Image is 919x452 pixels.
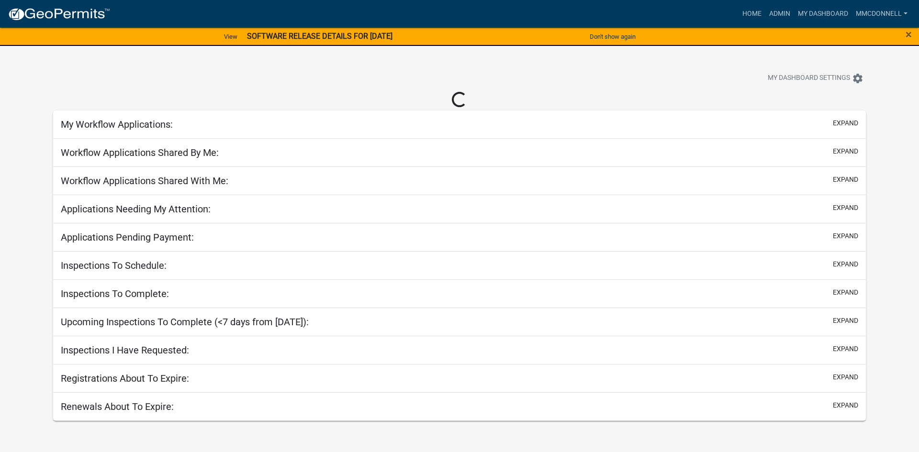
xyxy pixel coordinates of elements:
h5: Registrations About To Expire: [61,373,189,384]
h5: Applications Pending Payment: [61,232,194,243]
a: View [220,29,241,44]
button: Don't show again [586,29,639,44]
h5: Inspections To Complete: [61,288,169,299]
a: Home [739,5,765,23]
button: expand [833,287,858,298]
button: expand [833,175,858,185]
h5: Upcoming Inspections To Complete (<7 days from [DATE]): [61,316,309,328]
button: expand [833,316,858,326]
a: mmcdonnell [852,5,911,23]
button: expand [833,118,858,128]
button: expand [833,146,858,156]
button: expand [833,259,858,269]
button: expand [833,203,858,213]
button: expand [833,344,858,354]
h5: Workflow Applications Shared With Me: [61,175,228,187]
button: expand [833,231,858,241]
strong: SOFTWARE RELEASE DETAILS FOR [DATE] [247,32,392,41]
span: My Dashboard Settings [768,73,850,84]
span: × [906,28,912,41]
button: expand [833,372,858,382]
h5: Inspections To Schedule: [61,260,167,271]
h5: Inspections I Have Requested: [61,344,189,356]
h5: Renewals About To Expire: [61,401,174,412]
i: settings [852,73,863,84]
button: expand [833,400,858,410]
a: My Dashboard [794,5,852,23]
button: My Dashboard Settingssettings [760,69,871,88]
h5: Applications Needing My Attention: [61,203,211,215]
h5: Workflow Applications Shared By Me: [61,147,219,158]
a: Admin [765,5,794,23]
h5: My Workflow Applications: [61,119,173,130]
button: Close [906,29,912,40]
